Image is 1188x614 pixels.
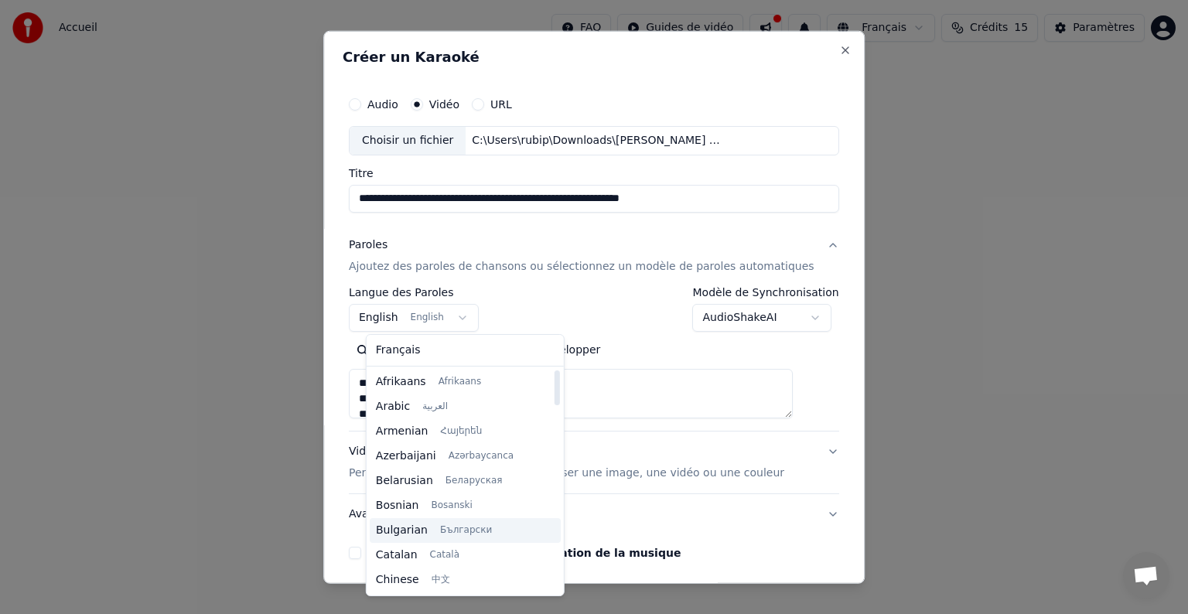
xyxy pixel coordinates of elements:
[376,449,436,464] span: Azerbaijani
[431,500,472,512] span: Bosanski
[440,524,492,537] span: Български
[376,523,428,538] span: Bulgarian
[376,572,419,588] span: Chinese
[376,374,426,390] span: Afrikaans
[376,547,418,563] span: Catalan
[422,401,448,413] span: العربية
[376,473,433,489] span: Belarusian
[449,450,514,462] span: Azərbaycanca
[376,498,419,513] span: Bosnian
[376,424,428,439] span: Armenian
[439,376,482,388] span: Afrikaans
[376,399,410,414] span: Arabic
[440,425,482,438] span: Հայերեն
[430,549,459,561] span: Català
[445,475,503,487] span: Беларуская
[432,574,450,586] span: 中文
[376,343,421,358] span: Français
